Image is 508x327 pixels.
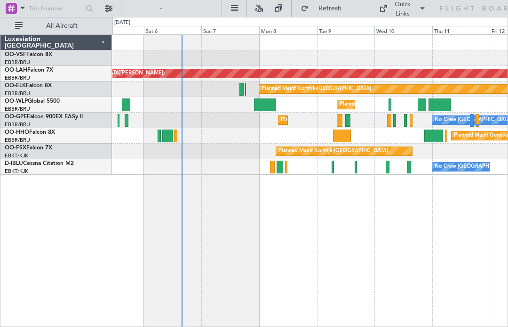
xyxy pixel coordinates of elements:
[114,19,130,27] div: [DATE]
[5,52,52,57] a: OO-VSFFalcon 8X
[5,152,28,159] a: EBKT/KJK
[5,52,26,57] span: OO-VSF
[5,67,53,73] a: OO-LAHFalcon 7X
[281,113,451,127] div: Planned Maint [GEOGRAPHIC_DATA] ([GEOGRAPHIC_DATA] National)
[5,130,55,135] a: OO-HHOFalcon 8X
[310,5,350,12] span: Refresh
[5,130,29,135] span: OO-HHO
[296,1,353,16] button: Refresh
[5,83,26,89] span: OO-ELK
[317,26,375,34] div: Tue 9
[10,18,102,33] button: All Aircraft
[432,26,490,34] div: Thu 11
[5,145,26,151] span: OO-FSX
[5,98,28,104] span: OO-WLP
[5,121,30,128] a: EBBR/BRU
[24,23,99,29] span: All Aircraft
[5,90,30,97] a: EBBR/BRU
[86,26,144,34] div: Fri 5
[5,83,52,89] a: OO-ELKFalcon 8X
[340,98,407,112] div: Planned Maint Milan (Linate)
[29,1,83,16] input: Trip Number
[5,161,23,166] span: D-IBLU
[5,114,27,120] span: OO-GPE
[5,114,83,120] a: OO-GPEFalcon 900EX EASy II
[5,106,30,113] a: EBBR/BRU
[5,98,60,104] a: OO-WLPGlobal 5500
[278,144,388,158] div: Planned Maint Kortrijk-[GEOGRAPHIC_DATA]
[374,26,432,34] div: Wed 10
[5,145,52,151] a: OO-FSXFalcon 7X
[5,137,30,144] a: EBBR/BRU
[5,59,30,66] a: EBBR/BRU
[144,26,202,34] div: Sat 6
[259,26,317,34] div: Mon 8
[262,82,371,96] div: Planned Maint Kortrijk-[GEOGRAPHIC_DATA]
[5,168,28,175] a: EBKT/KJK
[5,161,74,166] a: D-IBLUCessna Citation M2
[201,26,259,34] div: Sun 7
[374,1,431,16] button: Quick Links
[5,67,27,73] span: OO-LAH
[5,74,30,82] a: EBBR/BRU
